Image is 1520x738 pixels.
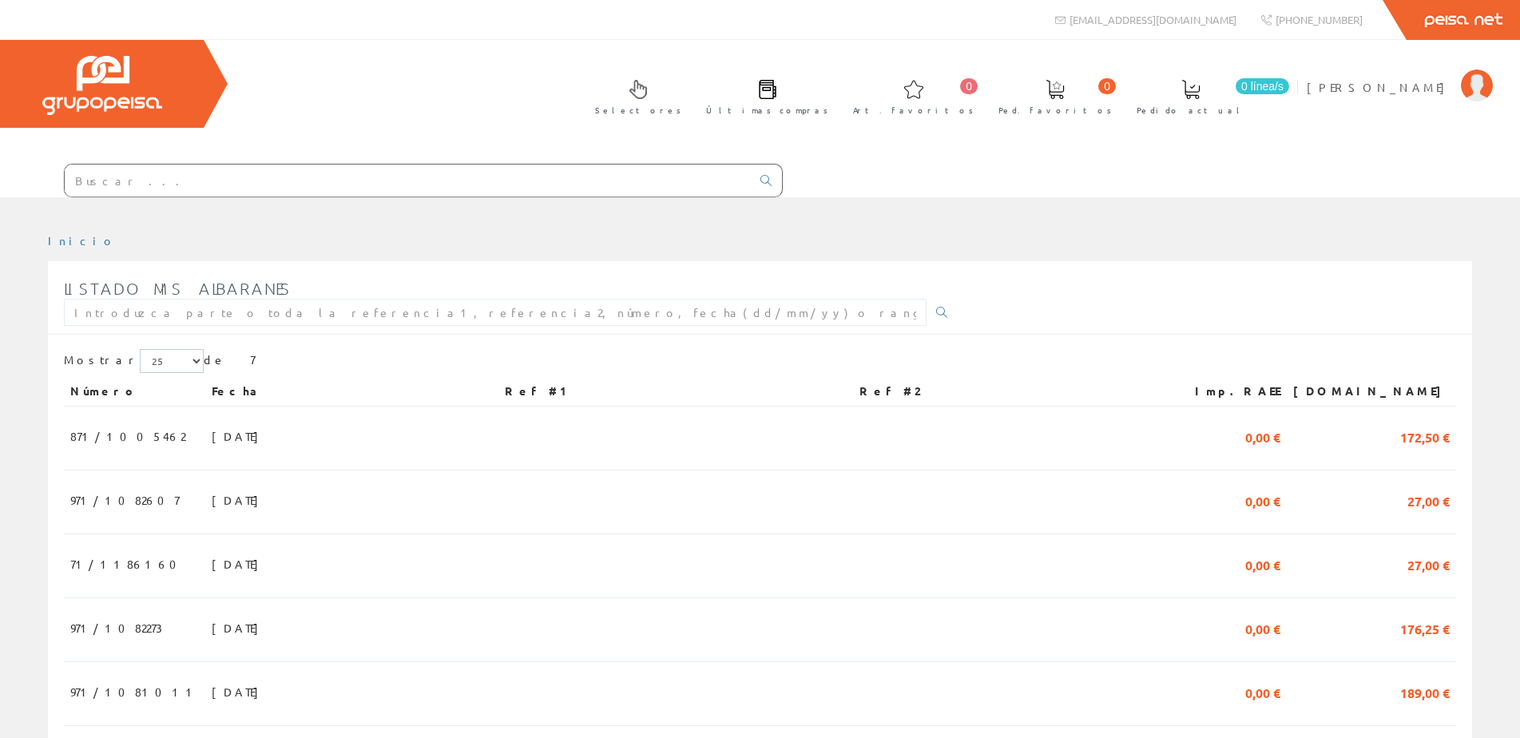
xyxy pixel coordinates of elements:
[1236,78,1289,94] span: 0 línea/s
[498,377,853,406] th: Ref #1
[205,377,498,406] th: Fecha
[212,614,267,641] span: [DATE]
[212,423,267,450] span: [DATE]
[1407,550,1450,577] span: 27,00 €
[690,66,836,125] a: Últimas compras
[212,486,267,514] span: [DATE]
[1167,377,1287,406] th: Imp.RAEE
[42,56,162,115] img: Grupo Peisa
[853,377,1167,406] th: Ref #2
[1400,423,1450,450] span: 172,50 €
[64,349,204,373] label: Mostrar
[706,102,828,118] span: Últimas compras
[140,349,204,373] select: Mostrar
[64,279,292,298] span: Listado mis albaranes
[70,486,179,514] span: 971/1082607
[70,423,185,450] span: 871/1005462
[853,102,974,118] span: Art. favoritos
[212,678,267,705] span: [DATE]
[212,550,267,577] span: [DATE]
[1070,13,1236,26] span: [EMAIL_ADDRESS][DOMAIN_NAME]
[1407,486,1450,514] span: 27,00 €
[1098,78,1116,94] span: 0
[1245,486,1280,514] span: 0,00 €
[48,233,116,248] a: Inicio
[70,614,162,641] span: 971/1082273
[1307,66,1493,81] a: [PERSON_NAME]
[65,165,751,196] input: Buscar ...
[960,78,978,94] span: 0
[1245,423,1280,450] span: 0,00 €
[64,377,205,406] th: Número
[64,299,927,326] input: Introduzca parte o toda la referencia1, referencia2, número, fecha(dd/mm/yy) o rango de fechas(dd...
[70,678,199,705] span: 971/1081011
[998,102,1112,118] span: Ped. favoritos
[595,102,681,118] span: Selectores
[1400,678,1450,705] span: 189,00 €
[1276,13,1363,26] span: [PHONE_NUMBER]
[1245,614,1280,641] span: 0,00 €
[1400,614,1450,641] span: 176,25 €
[1137,102,1245,118] span: Pedido actual
[64,349,1456,377] div: de 7
[70,550,186,577] span: 71/1186160
[1245,550,1280,577] span: 0,00 €
[1245,678,1280,705] span: 0,00 €
[1287,377,1456,406] th: [DOMAIN_NAME]
[579,66,689,125] a: Selectores
[1307,79,1453,95] span: [PERSON_NAME]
